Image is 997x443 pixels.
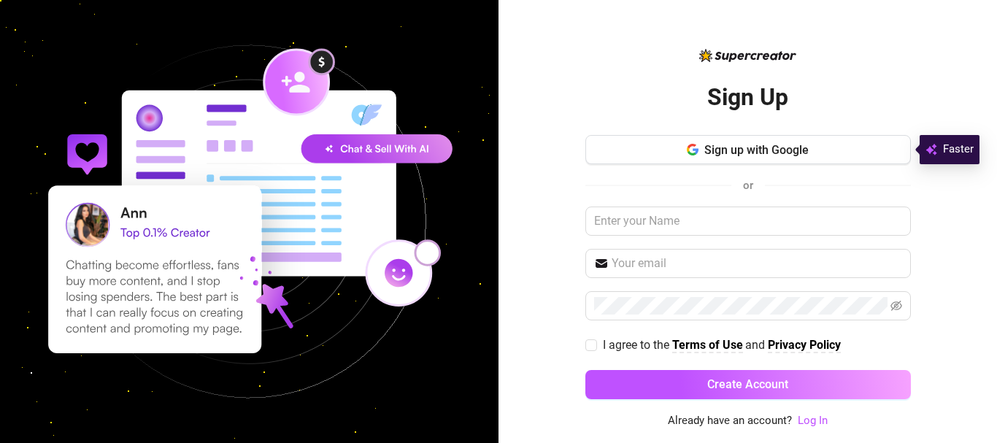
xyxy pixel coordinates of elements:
[585,370,911,399] button: Create Account
[704,143,809,157] span: Sign up with Google
[798,414,828,427] a: Log In
[668,412,792,430] span: Already have an account?
[768,338,841,353] a: Privacy Policy
[745,338,768,352] span: and
[890,300,902,312] span: eye-invisible
[743,179,753,192] span: or
[612,255,902,272] input: Your email
[768,338,841,352] strong: Privacy Policy
[585,135,911,164] button: Sign up with Google
[585,207,911,236] input: Enter your Name
[672,338,743,352] strong: Terms of Use
[707,82,788,112] h2: Sign Up
[707,377,788,391] span: Create Account
[603,338,672,352] span: I agree to the
[798,412,828,430] a: Log In
[672,338,743,353] a: Terms of Use
[943,141,974,158] span: Faster
[925,141,937,158] img: svg%3e
[699,49,796,62] img: logo-BBDzfeDw.svg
